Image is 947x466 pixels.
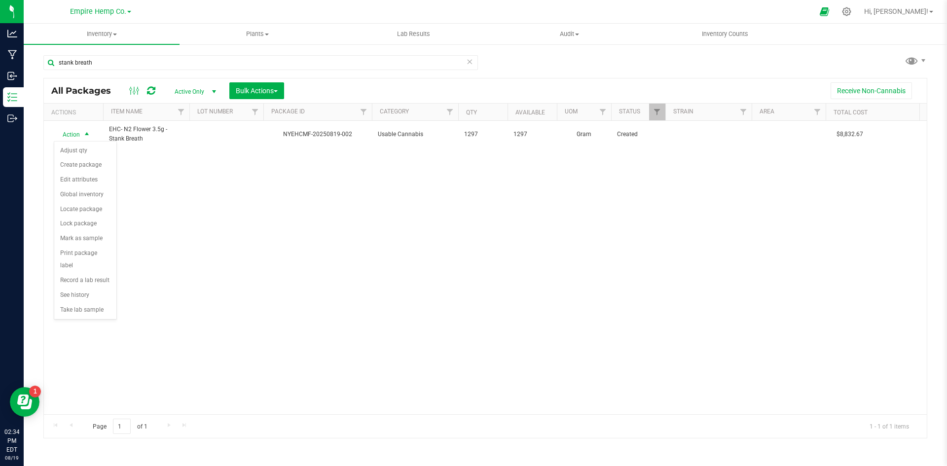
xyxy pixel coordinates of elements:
span: Open Ecommerce Menu [813,2,836,21]
li: Edit attributes [54,173,116,187]
a: Available [515,109,545,116]
span: Inventory Counts [689,30,762,38]
a: Filter [595,104,611,120]
inline-svg: Analytics [7,29,17,38]
span: Created [617,130,659,139]
a: Plants [180,24,335,44]
span: Plants [180,30,335,38]
a: Lot Number [197,108,233,115]
inline-svg: Outbound [7,113,17,123]
a: Filter [735,104,752,120]
li: Print package label [54,246,116,273]
iframe: Resource center unread badge [29,386,41,397]
span: Usable Cannabis [378,130,452,139]
li: Mark as sample [54,231,116,246]
span: $8,832.67 [832,127,868,142]
a: Filter [809,104,826,120]
a: Area [760,108,774,115]
span: Hi, [PERSON_NAME]! [864,7,928,15]
li: See history [54,288,116,303]
p: 02:34 PM EDT [4,428,19,454]
a: Filter [356,104,372,120]
a: Item Name [111,108,143,115]
a: Total Cost [834,109,868,116]
span: Page of 1 [84,419,155,434]
li: Global inventory [54,187,116,202]
span: All Packages [51,85,121,96]
span: Inventory [24,30,180,38]
a: Filter [442,104,458,120]
div: NYEHCMF-20250819-002 [262,130,373,139]
span: 1 - 1 of 1 items [862,419,917,433]
span: Empire Hemp Co. [70,7,126,16]
a: Audit [491,24,647,44]
li: Create package [54,158,116,173]
a: Filter [649,104,665,120]
button: Receive Non-Cannabis [831,82,912,99]
span: Bulk Actions [236,87,278,95]
a: Strain [673,108,693,115]
a: Filter [173,104,189,120]
inline-svg: Manufacturing [7,50,17,60]
li: Record a lab result [54,273,116,288]
input: 1 [113,419,131,434]
a: Lab Results [335,24,491,44]
a: UOM [565,108,578,115]
p: 08/19 [4,454,19,462]
a: Inventory Counts [647,24,803,44]
button: Bulk Actions [229,82,284,99]
a: Package ID [271,108,305,115]
div: Manage settings [840,7,853,16]
a: Status [619,108,640,115]
span: select [81,128,93,142]
inline-svg: Inventory [7,92,17,102]
span: Audit [492,30,647,38]
li: Lock package [54,216,116,231]
a: Filter [247,104,263,120]
span: 1297 [513,130,551,139]
span: 1297 [464,130,502,139]
a: Qty [466,109,477,116]
span: Gram [563,130,605,139]
span: Action [54,128,80,142]
span: Clear [466,55,473,68]
li: Locate package [54,202,116,217]
li: Take lab sample [54,303,116,318]
div: Actions [51,109,99,116]
span: Lab Results [384,30,443,38]
iframe: Resource center [10,387,39,417]
a: Category [380,108,409,115]
span: EHC- N2 Flower 3.5g - Stank Breath [109,125,183,143]
a: Inventory [24,24,180,44]
li: Adjust qty [54,143,116,158]
inline-svg: Inbound [7,71,17,81]
input: Search Package ID, Item Name, SKU, Lot or Part Number... [43,55,478,70]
